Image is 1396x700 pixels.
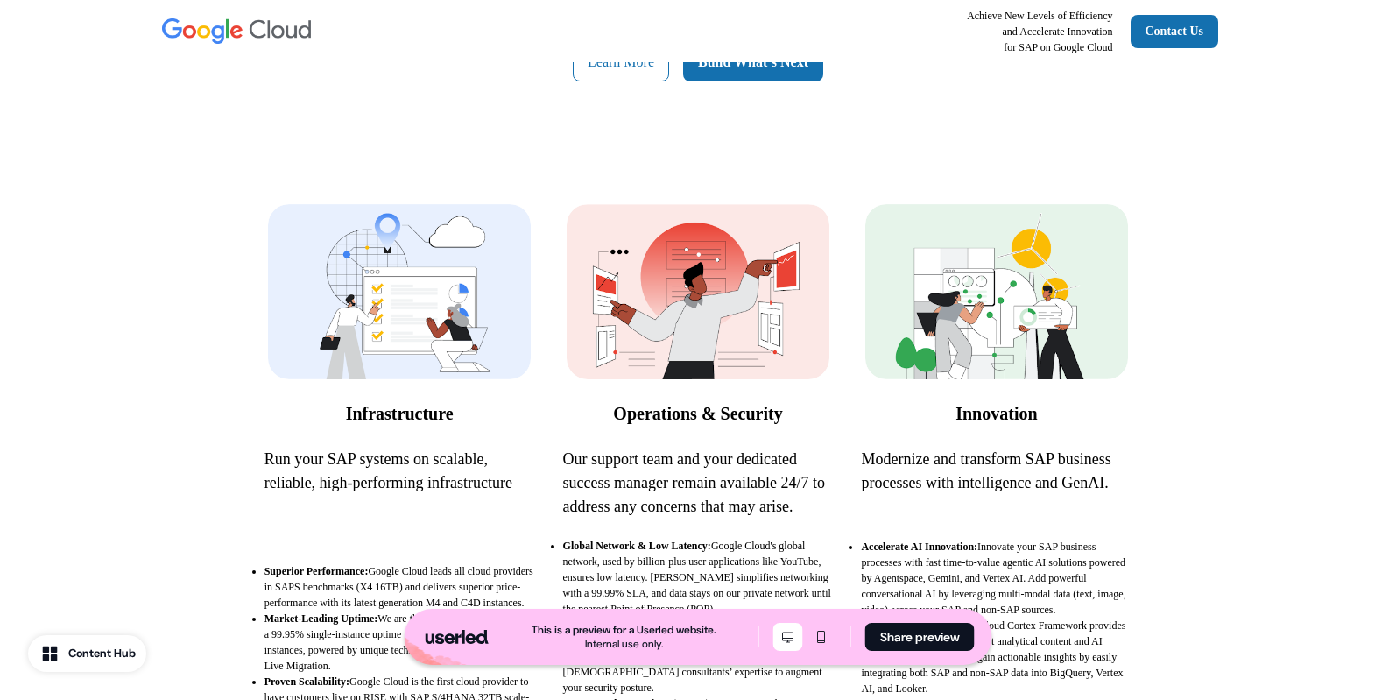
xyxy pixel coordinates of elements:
[773,623,803,651] button: Desktop mode
[28,635,146,672] button: Content Hub
[346,404,454,423] strong: Infrastructure
[861,448,1132,495] p: Modernize and transform SAP business processes with intelligence and GenAI.
[264,612,529,672] p: We are the only hyperscaler to offer a 99.95% single-instance uptime SLA for Memory Optimized ins...
[861,541,977,553] strong: Accelerate AI Innovation:
[563,540,831,615] p: Google Cloud's global network, used by billion-plus user applications like YouTube, ensures low l...
[967,8,1112,55] p: Achieve New Levels of Efficiency and Accelerate Innovation for SAP on Google Cloud
[613,404,782,423] strong: Operations & Security
[573,43,669,81] button: Learn More
[563,448,834,519] p: Our support team and your dedicated success manager remain available 24/7 to address any concerns...
[955,404,1037,423] strong: Innovation
[68,645,136,662] div: Content Hub
[861,619,1125,695] p: Google Cloud Cortex Framework provides a data foundation with pre-built analytical content and AI...
[807,623,836,651] button: Mobile mode
[532,623,716,637] div: This is a preview for a Userled website.
[865,623,975,651] button: Share preview
[861,541,1125,616] p: Innovate your SAP business processes with fast time-to-value agentic AI solutions powered by Agen...
[1131,15,1219,48] a: Contact Us
[585,637,663,651] div: Internal use only.
[264,565,533,609] p: Google Cloud leads all cloud providers in SAPS benchmarks (X4 16TB) and delivers superior price-p...
[264,565,369,577] strong: Superior Performance:
[264,675,349,688] strong: Proven Scalability:
[683,43,823,81] a: Build What's Next
[264,612,378,625] strong: Market-Leading Uptime:
[563,540,711,552] strong: Global Network & Low Latency:
[264,448,535,495] p: Run your SAP systems on scalable, reliable, high-performing infrastructure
